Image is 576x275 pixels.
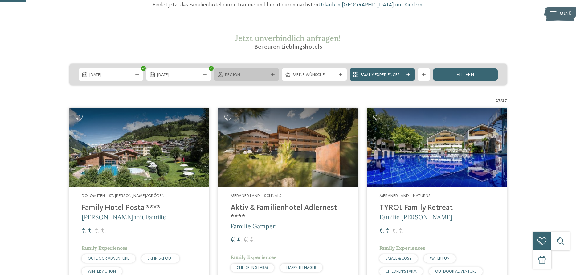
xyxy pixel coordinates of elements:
[88,257,129,261] span: OUTDOOR ADVENTURE
[82,194,165,198] span: Dolomiten – St. [PERSON_NAME]/Gröden
[254,44,322,50] span: Bei euren Lieblingshotels
[88,227,93,235] span: €
[496,98,500,104] span: 27
[456,72,474,77] span: filtern
[379,204,494,213] h4: TYROL Family Retreat
[361,72,404,78] span: Family Experiences
[231,254,276,260] span: Family Experiences
[286,266,316,270] span: HAPPY TEENAGER
[379,213,452,221] span: Familie [PERSON_NAME]
[250,236,255,244] span: €
[231,204,345,222] h4: Aktiv & Familienhotel Adlernest ****
[399,227,403,235] span: €
[392,227,397,235] span: €
[379,245,425,251] span: Family Experiences
[82,204,197,213] h4: Family Hotel Posta ****
[386,227,390,235] span: €
[386,269,417,273] span: CHILDREN’S FARM
[243,236,248,244] span: €
[69,108,209,187] img: Familienhotels gesucht? Hier findet ihr die besten!
[237,266,268,270] span: CHILDREN’S FARM
[148,257,173,261] span: SKI-IN SKI-OUT
[379,227,384,235] span: €
[82,245,128,251] span: Family Experiences
[500,98,502,104] span: /
[231,222,276,230] span: Familie Gamper
[379,194,431,198] span: Meraner Land – Naturns
[293,72,336,78] span: Meine Wünsche
[386,257,411,261] span: SMALL & COSY
[367,108,507,187] img: Familien Wellness Residence Tyrol ****
[157,72,200,78] span: [DATE]
[89,72,133,78] span: [DATE]
[218,108,358,187] img: Aktiv & Familienhotel Adlernest ****
[95,227,99,235] span: €
[318,2,423,8] a: Urlaub in [GEOGRAPHIC_DATA] mit Kindern
[225,72,268,78] span: Region
[502,98,507,104] span: 27
[435,269,476,273] span: OUTDOOR ADVENTURE
[82,227,86,235] span: €
[82,213,166,221] span: [PERSON_NAME] mit Familie
[430,257,450,261] span: WATER FUN
[231,236,235,244] span: €
[88,269,116,273] span: WINTER ACTION
[237,236,242,244] span: €
[235,33,341,43] span: Jetzt unverbindlich anfragen!
[231,194,281,198] span: Meraner Land – Schnals
[101,227,106,235] span: €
